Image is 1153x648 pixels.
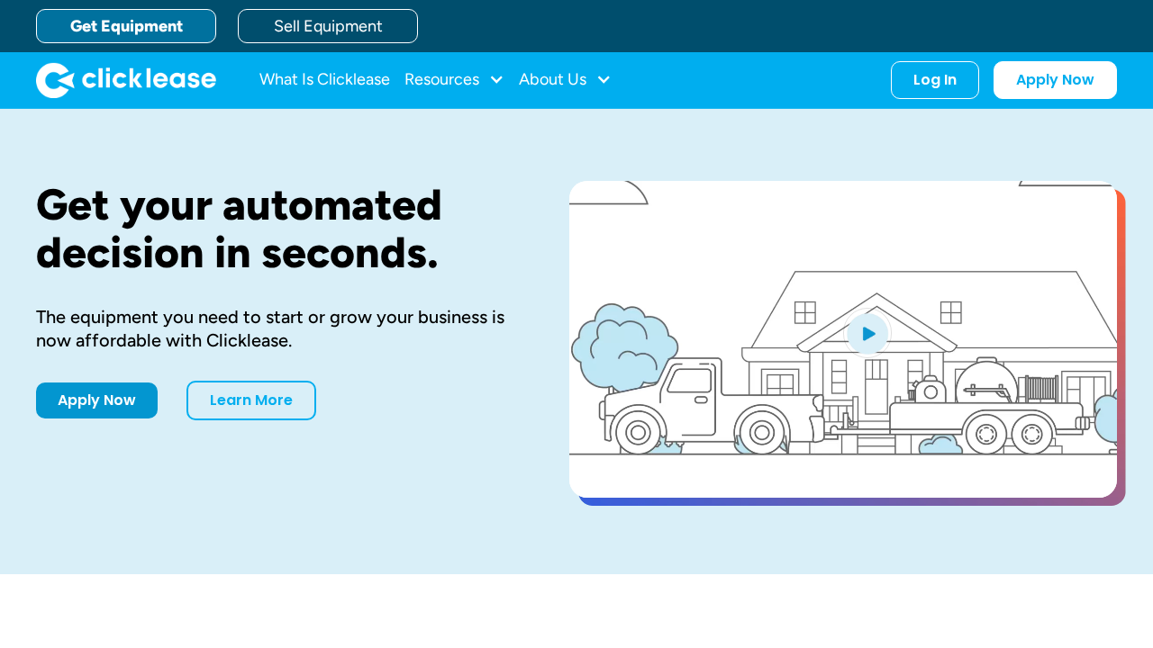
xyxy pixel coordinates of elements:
[36,62,216,98] img: Clicklease logo
[186,381,316,420] a: Learn More
[994,61,1117,99] a: Apply Now
[36,62,216,98] a: home
[36,181,512,276] h1: Get your automated decision in seconds.
[36,9,216,43] a: Get Equipment
[519,62,612,98] div: About Us
[36,382,158,418] a: Apply Now
[238,9,418,43] a: Sell Equipment
[404,62,504,98] div: Resources
[259,62,390,98] a: What Is Clicklease
[913,71,957,89] div: Log In
[843,308,892,358] img: Blue play button logo on a light blue circular background
[569,181,1117,498] a: open lightbox
[36,305,512,352] div: The equipment you need to start or grow your business is now affordable with Clicklease.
